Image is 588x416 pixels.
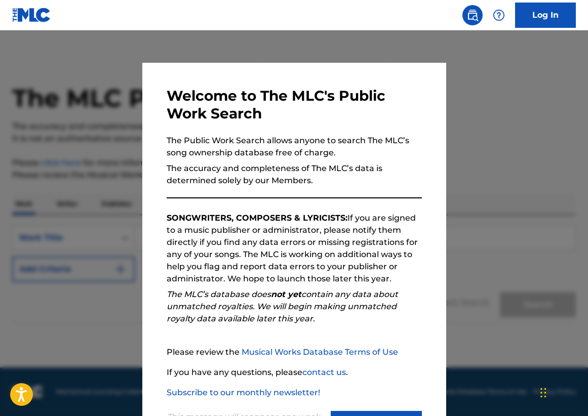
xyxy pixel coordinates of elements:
[167,366,422,379] p: If you have any questions, please .
[537,367,588,416] iframe: Chat Widget
[167,346,422,358] p: Please review the
[489,5,509,25] div: Help
[167,162,422,187] p: The accuracy and completeness of The MLC’s data is determined solely by our Members.
[466,9,479,21] img: search
[12,8,51,22] img: MLC Logo
[167,135,422,159] p: The Public Work Search allows anyone to search The MLC’s song ownership database free of charge.
[493,9,505,21] img: help
[242,347,398,357] a: Musical Works Database Terms of Use
[167,87,422,122] h3: Welcome to The MLC's Public Work Search
[167,388,320,397] a: Subscribe to our monthly newsletter!
[462,5,483,25] a: Public Search
[271,289,301,299] strong: not yet
[167,212,422,285] p: If you are signed to a music publisher or administrator, please notify them directly if you find ...
[167,289,398,323] em: The MLC’s database does contain any data about unmatched royalties. We will begin making unmatche...
[515,3,576,28] a: Log In
[302,367,346,377] a: contact us
[167,213,347,223] strong: SONGWRITERS, COMPOSERS & LYRICISTS:
[540,378,546,408] div: Drag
